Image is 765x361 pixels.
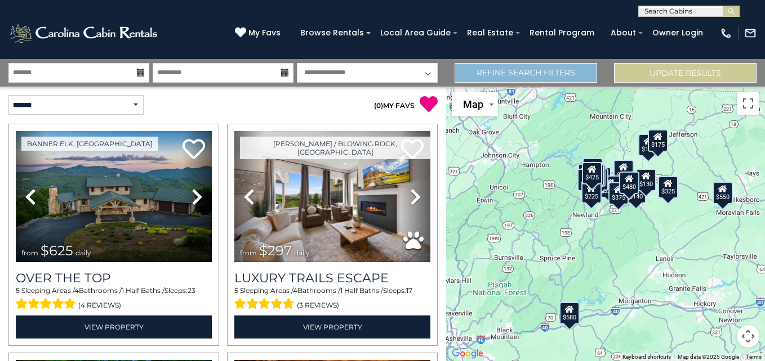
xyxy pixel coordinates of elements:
a: View Property [234,315,430,339]
div: $125 [582,158,603,180]
div: Sleeping Areas / Bathrooms / Sleeps: [234,286,430,313]
span: Map data ©2025 Google [678,354,739,360]
button: Keyboard shortcuts [622,353,671,361]
div: Sleeping Areas / Bathrooms / Sleeps: [16,286,212,313]
a: Terms (opens in new tab) [746,354,762,360]
div: $349 [613,160,634,182]
span: 1 Half Baths / [122,286,164,295]
div: $480 [619,172,639,194]
span: from [21,249,38,257]
div: $325 [658,176,678,198]
img: mail-regular-white.png [744,27,757,39]
a: Owner Login [647,24,709,42]
img: thumbnail_168695581.jpeg [234,131,430,262]
img: Google [449,346,486,361]
a: Real Estate [461,24,519,42]
a: Over The Top [16,270,212,286]
span: My Favs [248,27,281,39]
div: $130 [636,169,656,191]
button: Map camera controls [737,325,759,348]
span: Map [463,98,483,110]
span: 5 [16,286,20,295]
a: (0)MY FAVS [374,101,415,110]
a: [PERSON_NAME] / Blowing Rock, [GEOGRAPHIC_DATA] [240,137,430,159]
div: $230 [577,169,598,191]
a: Open this area in Google Maps (opens a new window) [449,346,486,361]
button: Toggle fullscreen view [737,92,759,115]
a: Browse Rentals [295,24,370,42]
a: View Property [16,315,212,339]
button: Change map style [452,92,498,116]
span: 5 [234,286,238,295]
img: thumbnail_167153549.jpeg [16,131,212,262]
span: from [240,249,257,257]
div: $375 [608,182,629,205]
a: My Favs [235,27,283,39]
div: $225 [581,181,602,204]
a: Add to favorites [183,138,205,162]
span: daily [294,249,310,257]
a: Banner Elk, [GEOGRAPHIC_DATA] [21,137,158,151]
button: Update Results [614,63,757,83]
div: $175 [648,129,668,152]
span: 4 [293,286,297,295]
div: $425 [582,162,602,184]
span: (3 reviews) [297,298,339,313]
a: About [605,24,642,42]
div: $550 [713,182,733,204]
a: Luxury Trails Escape [234,270,430,286]
span: (4 reviews) [78,298,121,313]
span: ( ) [374,101,383,110]
div: $230 [601,175,621,198]
span: 4 [74,286,79,295]
span: 17 [406,286,412,295]
a: Local Area Guide [375,24,456,42]
span: 0 [376,101,381,110]
img: White-1-2.png [8,22,161,44]
span: 1 Half Baths / [340,286,383,295]
a: Rental Program [524,24,600,42]
img: phone-regular-white.png [720,27,732,39]
div: $175 [638,134,659,156]
span: $625 [41,242,73,259]
a: Refine Search Filters [455,63,597,83]
span: 23 [188,286,195,295]
span: $297 [259,242,292,259]
span: daily [75,249,91,257]
div: $580 [559,302,580,324]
